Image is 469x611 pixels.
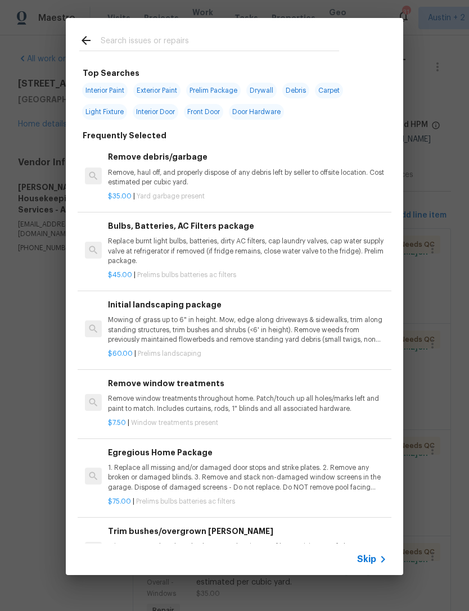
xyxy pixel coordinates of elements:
span: $45.00 [108,271,132,278]
span: Debris [282,83,309,98]
p: Mowing of grass up to 6" in height. Mow, edge along driveways & sidewalks, trim along standing st... [108,315,387,344]
span: $35.00 [108,193,132,200]
span: Exterior Paint [133,83,181,98]
p: | [108,192,387,201]
p: 1. Replace all missing and/or damaged door stops and strike plates. 2. Remove any broken or damag... [108,463,387,492]
h6: Top Searches [83,67,139,79]
span: Interior Door [133,104,178,120]
span: $7.50 [108,419,126,426]
p: | [108,497,387,506]
span: Carpet [315,83,343,98]
p: Replace burnt light bulbs, batteries, dirty AC filters, cap laundry valves, cap water supply valv... [108,237,387,265]
span: Light Fixture [82,104,127,120]
span: Yard garbage present [137,193,205,200]
p: | [108,418,387,428]
span: Prelims bulbs batteries ac filters [136,498,235,505]
h6: Egregious Home Package [108,446,387,459]
span: Prelims landscaping [138,350,201,357]
h6: Initial landscaping package [108,298,387,311]
span: Window treatments present [131,419,218,426]
h6: Frequently Selected [83,129,166,142]
span: Door Hardware [229,104,284,120]
p: Remove window treatments throughout home. Patch/touch up all holes/marks left and paint to match.... [108,394,387,413]
span: Front Door [184,104,223,120]
h6: Trim bushes/overgrown [PERSON_NAME] [108,525,387,537]
span: Prelim Package [186,83,241,98]
h6: Remove window treatments [108,377,387,390]
span: Interior Paint [82,83,128,98]
p: | [108,270,387,280]
h6: Bulbs, Batteries, AC Filters package [108,220,387,232]
span: $60.00 [108,350,133,357]
h6: Remove debris/garbage [108,151,387,163]
p: Trim overgrown hegdes & bushes around perimeter of home giving 12" of clearance. Properly dispose... [108,542,387,561]
span: $75.00 [108,498,131,505]
span: Skip [357,554,376,565]
span: Prelims bulbs batteries ac filters [137,271,236,278]
p: Remove, haul off, and properly dispose of any debris left by seller to offsite location. Cost est... [108,168,387,187]
span: Drywall [246,83,277,98]
p: | [108,349,387,359]
input: Search issues or repairs [101,34,339,51]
